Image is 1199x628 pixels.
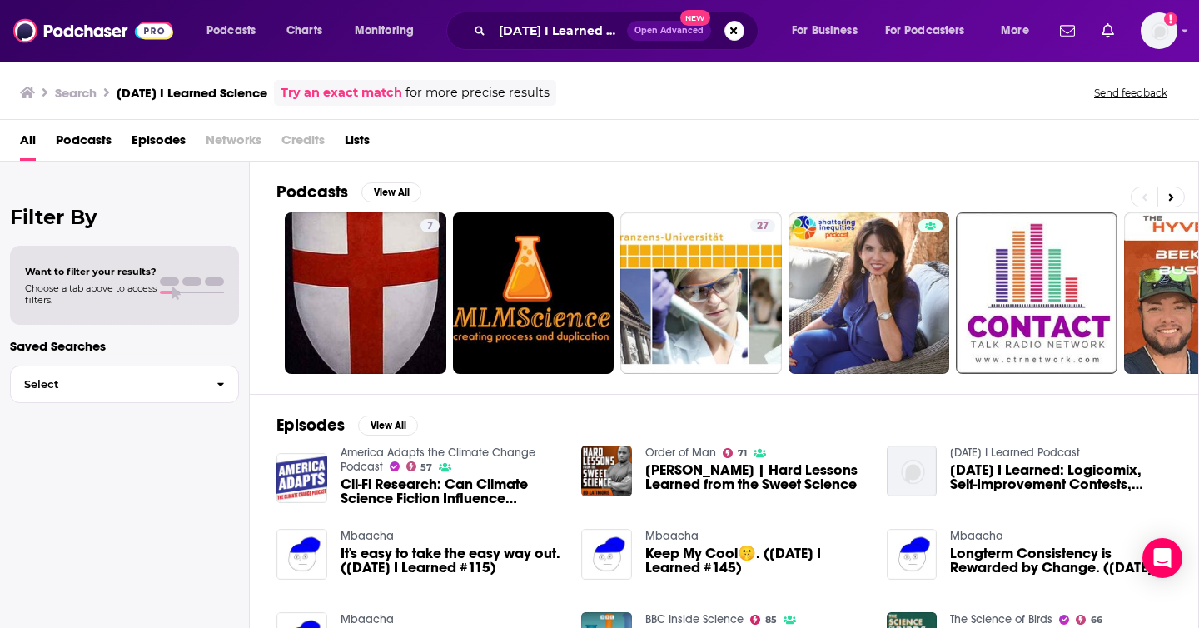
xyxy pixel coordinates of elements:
span: More [1001,19,1029,42]
span: Want to filter your results? [25,266,157,277]
button: Send feedback [1089,86,1172,100]
img: Longterm Consistency is Rewarded by Change. (Today I Learned #123) [887,529,938,580]
a: All [20,127,36,161]
span: Cli-Fi Research: Can Climate Science Fiction Influence Behavior + Interview with MIT’s [DATE] I L... [341,477,562,506]
a: 7 [285,212,446,374]
span: Select [11,379,203,390]
span: 27 [757,218,769,235]
button: open menu [195,17,277,44]
img: It's easy to take the easy way out. (Today I Learned #115) [276,529,327,580]
a: The Science of Birds [950,612,1052,626]
button: open menu [780,17,878,44]
a: Show notifications dropdown [1095,17,1121,45]
a: Charts [276,17,332,44]
span: Networks [206,127,261,161]
a: 27 [750,219,775,232]
button: open menu [989,17,1050,44]
span: It's easy to take the easy way out. ([DATE] I Learned #115) [341,546,562,575]
img: Today I Learned: Logicomix, Self-Improvement Contests, dolphin language and more… [887,446,938,496]
span: 57 [420,464,432,471]
h3: Search [55,85,97,101]
a: 85 [750,615,777,625]
a: ED LATIMORE | Hard Lessons Learned from the Sweet Science [645,463,867,491]
span: Credits [281,127,325,161]
button: View All [358,416,418,436]
p: Saved Searches [10,338,239,354]
a: 57 [406,461,433,471]
span: Charts [286,19,322,42]
h2: Episodes [276,415,345,436]
a: America Adapts the Climate Change Podcast [341,446,535,474]
span: [DATE] I Learned: Logicomix, Self-Improvement Contests, dolphin language and more… [950,463,1172,491]
a: Mbaacha [341,529,394,543]
img: Cli-Fi Research: Can Climate Science Fiction Influence Behavior + Interview with MIT’s Today I Le... [276,453,327,504]
a: Today I Learned: Logicomix, Self-Improvement Contests, dolphin language and more… [950,463,1172,491]
span: Logged in as TrevorC [1141,12,1177,49]
span: New [680,10,710,26]
div: Open Intercom Messenger [1142,538,1182,578]
button: open menu [343,17,435,44]
a: BBC Inside Science [645,612,744,626]
span: Monitoring [355,19,414,42]
a: PodcastsView All [276,182,421,202]
a: Order of Man [645,446,716,460]
span: Podcasts [206,19,256,42]
button: Show profile menu [1141,12,1177,49]
img: Keep My Cool🤫. (Today I Learned #145) [581,529,632,580]
a: Podcasts [56,127,112,161]
a: Mbaacha [341,612,394,626]
span: For Business [792,19,858,42]
button: Open AdvancedNew [627,21,711,41]
a: 71 [723,448,747,458]
a: 66 [1076,615,1102,625]
a: Lists [345,127,370,161]
img: ED LATIMORE | Hard Lessons Learned from the Sweet Science [581,446,632,496]
img: User Profile [1141,12,1177,49]
a: Keep My Cool🤫. (Today I Learned #145) [645,546,867,575]
a: Mbaacha [645,529,699,543]
a: 27 [620,212,782,374]
a: Longterm Consistency is Rewarded by Change. (Today I Learned #123) [950,546,1172,575]
button: Select [10,366,239,403]
a: Mbaacha [950,529,1003,543]
span: Keep My Cool🤫. ([DATE] I Learned #145) [645,546,867,575]
span: For Podcasters [885,19,965,42]
span: for more precise results [405,83,550,102]
a: Today I Learned Podcast [950,446,1080,460]
button: View All [361,182,421,202]
button: open menu [874,17,989,44]
a: It's easy to take the easy way out. (Today I Learned #115) [341,546,562,575]
a: Show notifications dropdown [1053,17,1082,45]
a: Try an exact match [281,83,402,102]
div: Search podcasts, credits, & more... [462,12,774,50]
a: EpisodesView All [276,415,418,436]
input: Search podcasts, credits, & more... [492,17,627,44]
a: Cli-Fi Research: Can Climate Science Fiction Influence Behavior + Interview with MIT’s Today I Le... [341,477,562,506]
span: 66 [1091,616,1102,624]
h3: [DATE] I Learned Science [117,85,267,101]
svg: Add a profile image [1164,12,1177,26]
span: 85 [765,616,777,624]
a: Episodes [132,127,186,161]
span: Choose a tab above to access filters. [25,282,157,306]
h2: Podcasts [276,182,348,202]
span: 7 [427,218,433,235]
span: Longterm Consistency is Rewarded by Change. ([DATE] I Learned #123) [950,546,1172,575]
img: Podchaser - Follow, Share and Rate Podcasts [13,15,173,47]
span: 71 [738,450,747,457]
span: Open Advanced [634,27,704,35]
span: [PERSON_NAME] | Hard Lessons Learned from the Sweet Science [645,463,867,491]
h2: Filter By [10,205,239,229]
a: 7 [420,219,440,232]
